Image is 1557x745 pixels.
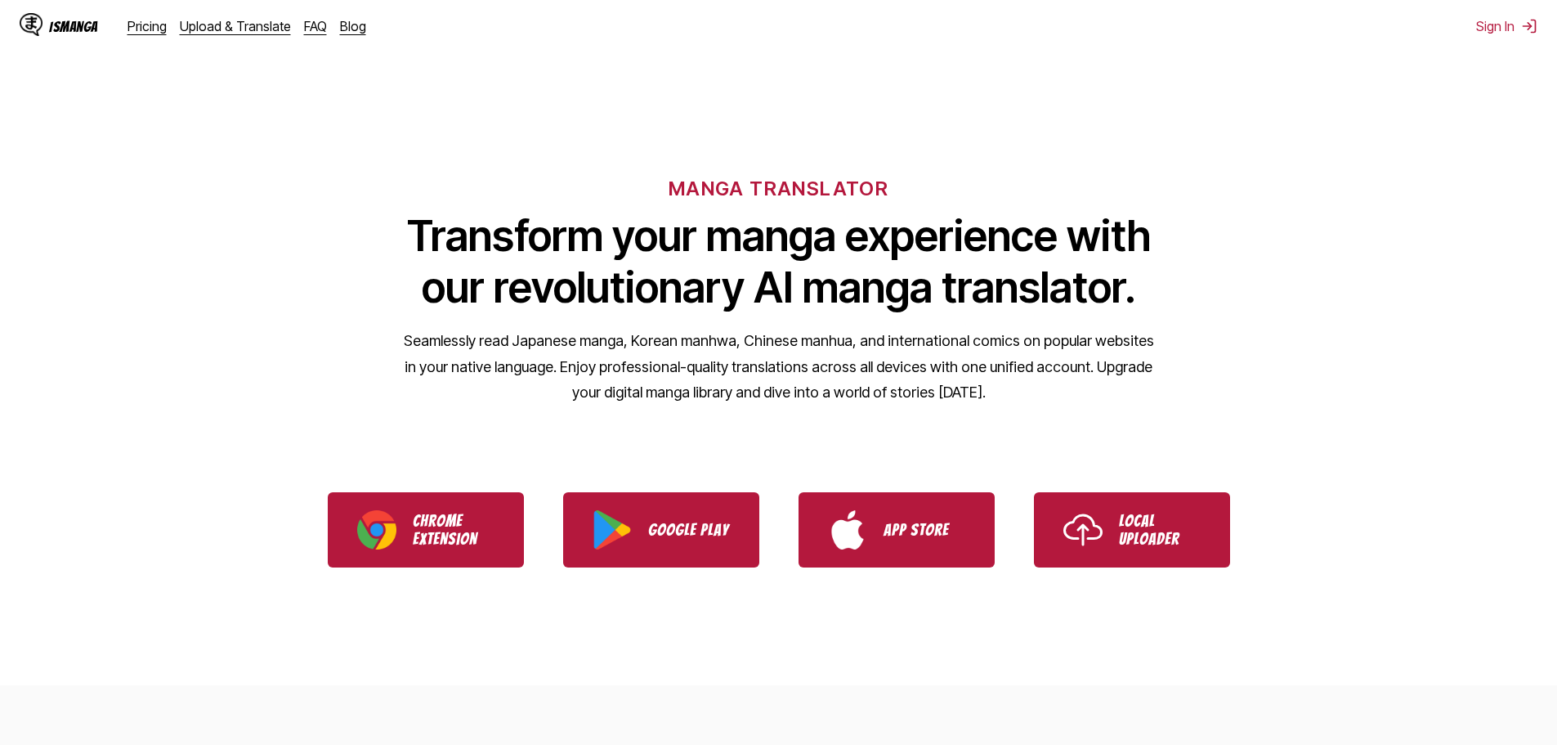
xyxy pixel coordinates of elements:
p: Chrome Extension [413,512,494,548]
a: Upload & Translate [180,18,291,34]
p: App Store [884,521,965,539]
img: Sign out [1521,18,1537,34]
h1: Transform your manga experience with our revolutionary AI manga translator. [403,210,1155,313]
img: Chrome logo [357,510,396,550]
p: Seamlessly read Japanese manga, Korean manhwa, Chinese manhua, and international comics on popula... [403,328,1155,406]
a: Blog [340,18,366,34]
p: Google Play [648,521,730,539]
div: IsManga [49,19,98,34]
img: Upload icon [1063,510,1103,550]
a: Pricing [128,18,167,34]
a: Download IsManga from Google Play [563,492,759,568]
h6: MANGA TRANSLATOR [669,177,888,200]
a: Download IsManga Chrome Extension [328,492,524,568]
a: FAQ [304,18,327,34]
button: Sign In [1476,18,1537,34]
img: IsManga Logo [20,13,43,36]
a: Download IsManga from App Store [799,492,995,568]
img: App Store logo [828,510,867,550]
img: Google Play logo [593,510,632,550]
p: Local Uploader [1119,512,1201,548]
a: Use IsManga Local Uploader [1034,492,1230,568]
a: IsManga LogoIsManga [20,13,128,39]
